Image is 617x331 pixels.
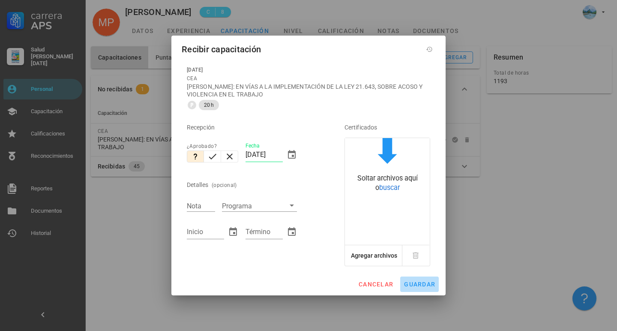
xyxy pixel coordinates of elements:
[404,281,435,288] span: guardar
[187,66,430,74] div: [DATE]
[344,117,430,138] div: Certificados
[379,184,400,192] span: buscar
[355,277,397,292] button: cancelar
[187,175,208,195] div: Detalles
[187,117,320,138] div: Recepción
[246,143,259,149] label: Fecha
[187,75,197,81] span: CEA
[187,142,239,150] div: ¿Aprobado?
[182,42,261,56] div: Recibir capacitación
[349,245,399,266] button: Agregar archivos
[187,83,430,98] div: [PERSON_NAME]: EN VÍAS A LA IMPLEMENTACIÓN DE LA LEY 21.643, SOBRE ACOSO Y VIOLENCIA EN EL TRABAJO
[212,181,237,190] div: (opcional)
[204,100,214,110] span: 20 h
[345,138,430,195] button: Soltar archivos aquí obuscar
[400,277,439,292] button: guardar
[358,281,393,288] span: cancelar
[345,245,402,266] button: Agregar archivos
[345,174,430,193] div: Soltar archivos aquí o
